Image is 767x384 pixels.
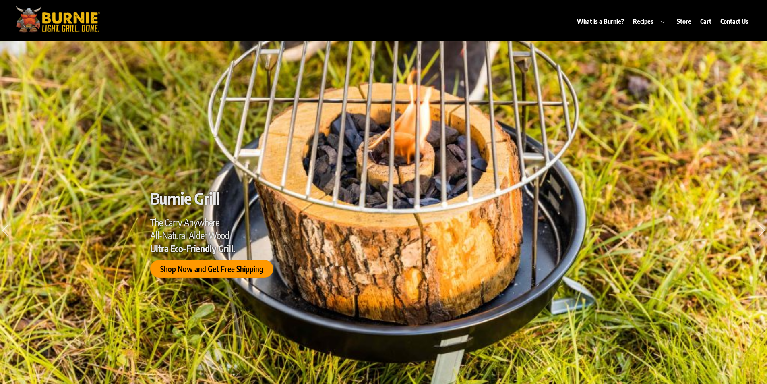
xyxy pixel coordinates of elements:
[150,229,229,241] span: All-Natural Alder Wood
[697,12,715,31] a: Cart
[150,216,219,228] span: The Carry Anywhere
[160,265,263,273] span: Shop Now and Get Free Shipping
[150,188,220,208] span: Burnie Grill
[11,23,104,37] a: Burnie Grill
[11,4,104,34] img: burniegrill.com-logo-high-res-2020110_500px
[629,12,672,31] a: Recipes
[717,12,753,31] a: Contact Us
[150,260,273,278] a: Shop Now and Get Free Shipping
[573,12,628,31] a: What is a Burnie?
[673,12,695,31] a: Store
[150,243,236,254] span: Ultra Eco-Friendly Grill.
